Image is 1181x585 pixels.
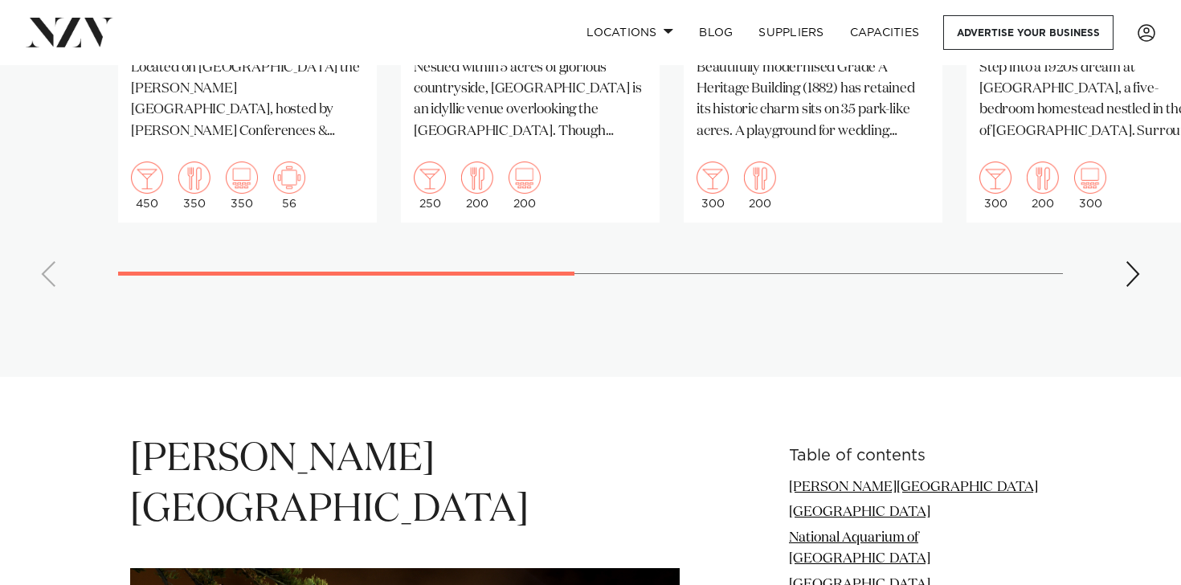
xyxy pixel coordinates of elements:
img: dining.png [461,162,493,194]
div: 300 [1074,162,1106,210]
div: 200 [461,162,493,210]
a: Capacities [837,15,933,50]
div: 250 [414,162,446,210]
a: [GEOGRAPHIC_DATA] [789,505,930,519]
img: theatre.png [509,162,541,194]
img: cocktail.png [697,162,729,194]
a: National Aquarium of [GEOGRAPHIC_DATA] [789,531,930,566]
img: nzv-logo.png [26,18,113,47]
p: Located on [GEOGRAPHIC_DATA] the [PERSON_NAME][GEOGRAPHIC_DATA], hosted by [PERSON_NAME] Conferen... [131,58,364,142]
a: [PERSON_NAME][GEOGRAPHIC_DATA] [789,481,1038,494]
div: 350 [178,162,210,210]
a: Locations [574,15,686,50]
div: 450 [131,162,163,210]
span: [PERSON_NAME][GEOGRAPHIC_DATA] [130,440,529,530]
h6: Table of contents [789,448,1051,464]
p: Nestled within 5 acres of glorious countryside, [GEOGRAPHIC_DATA] is an idyllic venue overlooking... [414,58,647,142]
div: 200 [509,162,541,210]
img: dining.png [1027,162,1059,194]
img: dining.png [744,162,776,194]
img: cocktail.png [979,162,1011,194]
div: 56 [273,162,305,210]
img: cocktail.png [414,162,446,194]
a: SUPPLIERS [746,15,836,50]
div: 350 [226,162,258,210]
div: 300 [979,162,1011,210]
div: 200 [1027,162,1059,210]
a: BLOG [686,15,746,50]
div: 200 [744,162,776,210]
img: cocktail.png [131,162,163,194]
img: meeting.png [273,162,305,194]
div: 300 [697,162,729,210]
a: Advertise your business [943,15,1114,50]
img: theatre.png [1074,162,1106,194]
p: Beautifully modernised Grade A Heritage Building (1882) has retained its historic charm sits on 3... [697,58,930,142]
img: theatre.png [226,162,258,194]
img: dining.png [178,162,210,194]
